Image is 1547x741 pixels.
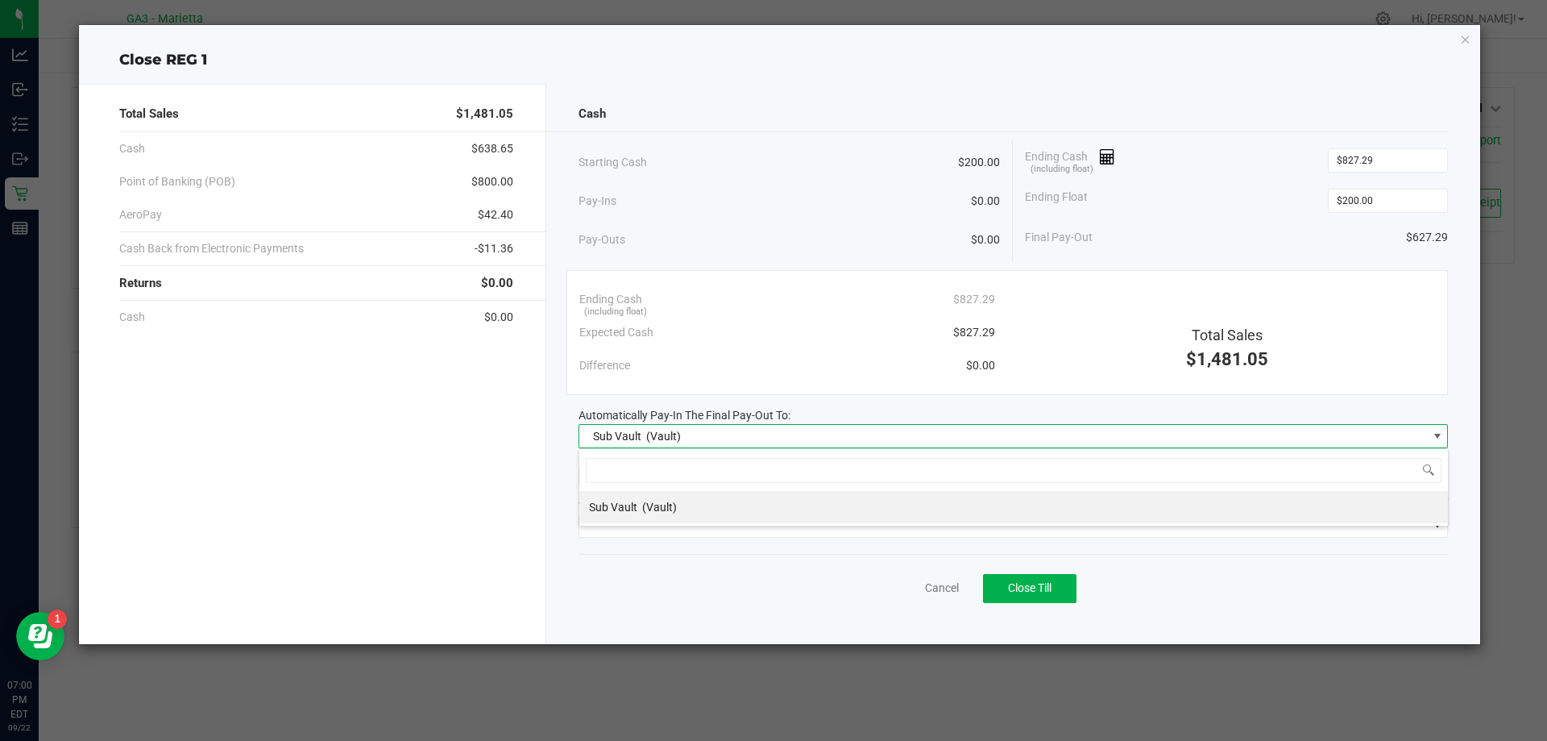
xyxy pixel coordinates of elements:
[1025,229,1093,246] span: Final Pay-Out
[481,274,513,293] span: $0.00
[579,324,653,341] span: Expected Cash
[579,409,790,422] span: Automatically Pay-In The Final Pay-Out To:
[475,240,513,257] span: -$11.36
[1031,163,1093,177] span: (including float)
[958,154,1000,171] span: $200.00
[471,140,513,157] span: $638.65
[16,612,64,660] iframe: Resource center
[925,580,959,597] a: Cancel
[971,231,1000,248] span: $0.00
[1406,229,1448,246] span: $627.29
[119,309,145,326] span: Cash
[579,193,616,210] span: Pay-Ins
[971,193,1000,210] span: $0.00
[1025,189,1088,213] span: Ending Float
[119,206,162,223] span: AeroPay
[1186,349,1268,369] span: $1,481.05
[119,266,513,301] div: Returns
[966,357,995,374] span: $0.00
[456,105,513,123] span: $1,481.05
[478,206,513,223] span: $42.40
[579,291,642,308] span: Ending Cash
[1008,581,1051,594] span: Close Till
[579,231,625,248] span: Pay-Outs
[119,240,304,257] span: Cash Back from Electronic Payments
[953,324,995,341] span: $827.29
[119,173,235,190] span: Point of Banking (POB)
[471,173,513,190] span: $800.00
[589,501,637,514] span: Sub Vault
[119,140,145,157] span: Cash
[79,49,1481,71] div: Close REG 1
[48,610,67,629] iframe: Resource center unread badge
[593,430,641,443] span: Sub Vault
[579,357,630,374] span: Difference
[584,306,647,319] span: (including float)
[119,105,179,123] span: Total Sales
[579,154,647,171] span: Starting Cash
[579,105,606,123] span: Cash
[953,291,995,308] span: $827.29
[1025,148,1115,173] span: Ending Cash
[983,574,1076,603] button: Close Till
[642,501,677,514] span: (Vault)
[484,309,513,326] span: $0.00
[646,430,681,443] span: (Vault)
[1192,327,1263,343] span: Total Sales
